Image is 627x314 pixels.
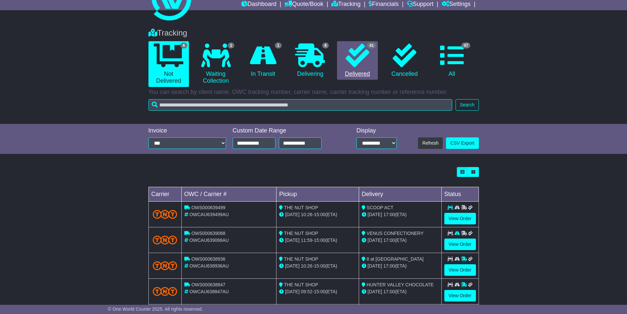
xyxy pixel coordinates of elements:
span: OWS000638847 [191,282,225,287]
span: 41 [367,43,376,48]
img: TNT_Domestic.png [153,236,177,244]
span: OWCAU638936AU [189,263,229,269]
span: [DATE] [368,263,382,269]
span: THE NUT SHOP [284,231,318,236]
span: 10:26 [301,212,312,217]
div: (ETA) [362,211,439,218]
div: Display [356,127,397,134]
span: [DATE] [285,289,300,294]
div: (ETA) [362,237,439,244]
span: 10:26 [301,263,312,269]
a: Cancelled [384,41,425,80]
div: - (ETA) [279,237,356,244]
span: 15:00 [314,212,326,217]
img: TNT_Domestic.png [153,210,177,219]
span: 17:00 [383,263,395,269]
span: [DATE] [285,212,300,217]
a: CSV Export [446,137,479,149]
span: [DATE] [368,289,382,294]
span: 15:00 [314,289,326,294]
span: OWCAU639068AU [189,238,229,243]
span: OWCAU638847AU [189,289,229,294]
span: 4 [322,43,329,48]
a: View Order [444,264,476,276]
p: You can search by client name, OWC tracking number, carrier name, carrier tracking number or refe... [148,89,479,96]
img: TNT_Domestic.png [153,287,177,296]
span: SCOOP ACT [367,205,393,210]
div: (ETA) [362,288,439,295]
span: THE NUT SHOP [284,256,318,262]
a: 4 Delivering [290,41,330,80]
span: 17:00 [383,238,395,243]
span: [DATE] [285,263,300,269]
a: 47 All [431,41,472,80]
td: OWC / Carrier # [181,187,276,202]
span: VENUS CONFECTIONERY [367,231,424,236]
a: View Order [444,290,476,301]
span: 47 [461,43,470,48]
span: 6 [180,43,187,48]
span: OWS000638936 [191,256,225,262]
span: THE NUT SHOP [284,205,318,210]
span: © One World Courier 2025. All rights reserved. [108,306,203,312]
span: [DATE] [368,238,382,243]
td: Carrier [148,187,181,202]
div: (ETA) [362,263,439,270]
div: Tracking [145,28,482,38]
a: 41 Delivered [337,41,378,80]
span: [DATE] [285,238,300,243]
div: - (ETA) [279,288,356,295]
span: OWS000639068 [191,231,225,236]
a: View Order [444,239,476,250]
span: 1 [275,43,282,48]
a: View Order [444,213,476,224]
span: OWCAU639499AU [189,212,229,217]
a: 1 Waiting Collection [196,41,236,87]
span: 17:00 [383,289,395,294]
td: Pickup [276,187,359,202]
div: Custom Date Range [233,127,338,134]
span: HUNTER VALLEY CHOCOLATE [367,282,434,287]
button: Search [456,99,479,111]
span: [DATE] [368,212,382,217]
td: Delivery [359,187,441,202]
span: 15:00 [314,238,326,243]
td: Status [441,187,479,202]
a: 6 Not Delivered [148,41,189,87]
span: 15:00 [314,263,326,269]
span: THE NUT SHOP [284,282,318,287]
span: 17:00 [383,212,395,217]
span: OWS000639499 [191,205,225,210]
div: - (ETA) [279,211,356,218]
span: 09:52 [301,289,312,294]
div: Invoice [148,127,226,134]
span: 1 [228,43,235,48]
span: 8 at [GEOGRAPHIC_DATA] [367,256,424,262]
button: Refresh [418,137,443,149]
img: TNT_Domestic.png [153,261,177,270]
div: - (ETA) [279,263,356,270]
span: 11:59 [301,238,312,243]
a: 1 In Transit [243,41,283,80]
